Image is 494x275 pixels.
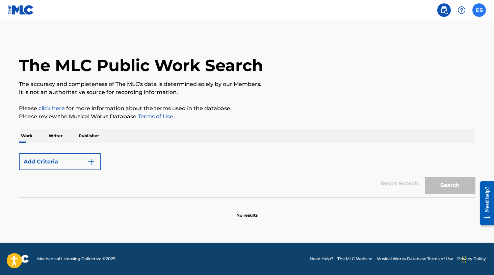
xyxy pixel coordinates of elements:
img: 9d2ae6d4665cec9f34b9.svg [87,158,95,166]
p: Publisher [77,129,101,143]
h1: The MLC Public Work Search [19,55,263,75]
p: No results [236,204,258,218]
img: help [458,6,466,14]
p: Work [19,129,34,143]
p: Please review the Musical Works Database [19,113,475,121]
form: Search Form [19,150,475,197]
div: Drag [462,249,466,270]
p: It is not an authoritative source for recording information. [19,88,475,96]
a: Need Help? [310,256,333,262]
div: User Menu [472,3,486,17]
a: click here [38,105,65,112]
p: Writer [47,129,64,143]
img: logo [8,255,29,263]
button: Add Criteria [19,153,101,170]
p: Please for more information about the terms used in the database. [19,104,475,113]
span: Mechanical Licensing Collective © 2025 [37,256,115,262]
div: Help [455,3,468,17]
a: Public Search [437,3,451,17]
a: The MLC Website [337,256,372,262]
iframe: Chat Widget [460,243,494,275]
p: The accuracy and completeness of The MLC's data is determined solely by our Members. [19,80,475,88]
img: MLC Logo [8,5,34,15]
a: Musical Works Database Terms of Use [376,256,453,262]
img: search [440,6,448,14]
a: Privacy Policy [457,256,486,262]
a: Terms of Use [136,113,173,120]
iframe: Resource Center [475,175,494,231]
